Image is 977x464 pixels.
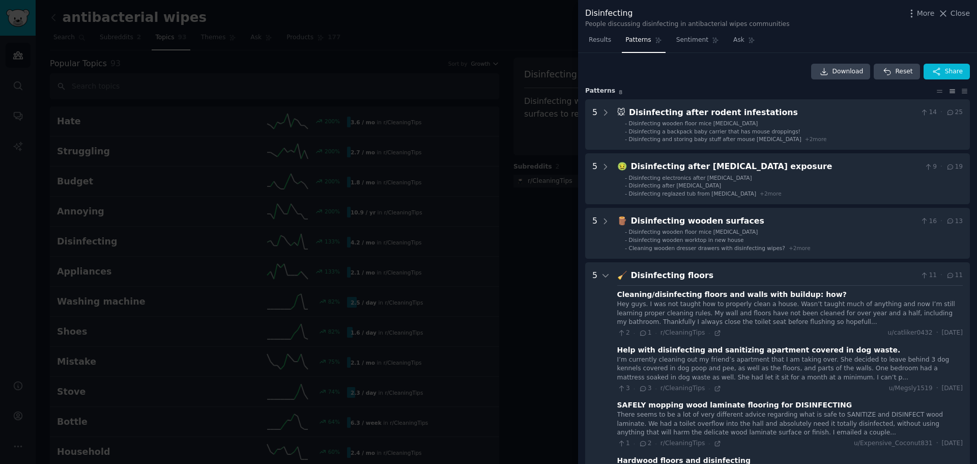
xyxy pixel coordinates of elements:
[708,440,710,447] span: ·
[660,440,705,447] span: r/CleaningTips
[888,329,933,338] span: u/catliker0432
[625,128,627,135] div: -
[617,270,627,280] span: 🧹
[942,329,963,338] span: [DATE]
[946,108,963,117] span: 25
[639,384,651,393] span: 3
[629,120,758,126] span: Disinfecting wooden floor mice [MEDICAL_DATA]
[631,269,916,282] div: Disinfecting floors
[625,244,627,252] div: -
[805,136,827,142] span: + 2 more
[946,162,963,172] span: 19
[592,215,597,252] div: 5
[629,175,752,181] span: Disinfecting electronics after [MEDICAL_DATA]
[730,32,759,53] a: Ask
[924,64,970,80] button: Share
[625,228,627,235] div: -
[617,400,852,411] div: SAFELY mopping wood laminate flooring for DISINFECTING
[940,108,942,117] span: ·
[639,439,651,448] span: 2
[708,330,710,337] span: ·
[619,89,622,95] span: 8
[936,329,938,338] span: ·
[617,289,847,300] div: Cleaning/disinfecting floors and walls with buildup: how?
[625,190,627,197] div: -
[617,411,963,438] div: There seems to be a lot of very different advice regarding what is safe to SANITIZE and DISINFECT...
[733,36,744,45] span: Ask
[676,36,708,45] span: Sentiment
[629,190,756,197] span: Disinfecting reglazed tub from [MEDICAL_DATA]
[946,271,963,280] span: 11
[920,271,937,280] span: 11
[634,440,635,447] span: ·
[629,229,758,235] span: Disinfecting wooden floor mice [MEDICAL_DATA]
[673,32,723,53] a: Sentiment
[920,108,937,117] span: 14
[629,237,744,243] span: Disinfecting wooden worktop in new house
[639,329,651,338] span: 1
[625,182,627,189] div: -
[629,128,800,134] span: Disinfecting a backpack baby carrier that has mouse droppings!
[625,135,627,143] div: -
[585,7,790,20] div: Disinfecting
[617,216,627,226] span: 🪵
[631,215,916,228] div: Disinfecting wooden surfaces
[946,217,963,226] span: 13
[589,36,611,45] span: Results
[936,439,938,448] span: ·
[629,106,916,119] div: Disinfecting after rodent infestations
[655,385,656,392] span: ·
[631,160,921,173] div: Disinfecting after [MEDICAL_DATA] exposure
[917,8,935,19] span: More
[592,106,597,143] div: 5
[942,439,963,448] span: [DATE]
[708,385,710,392] span: ·
[945,67,963,76] span: Share
[832,67,864,76] span: Download
[585,20,790,29] div: People discussing disinfecting in antibacterial wipes communities
[924,162,937,172] span: 9
[592,160,597,197] div: 5
[874,64,919,80] button: Reset
[622,32,665,53] a: Patterns
[629,182,722,188] span: Disinfecting after [MEDICAL_DATA]
[920,217,937,226] span: 16
[906,8,935,19] button: More
[942,384,963,393] span: [DATE]
[634,330,635,337] span: ·
[629,136,801,142] span: Disinfecting and storing baby stuff after mouse [MEDICAL_DATA]
[625,174,627,181] div: -
[617,107,625,117] span: 🐭
[789,245,811,251] span: + 2 more
[629,245,785,251] span: Cleaning wooden dresser drawers with disinfecting wipes?
[617,356,963,383] div: I’m currently cleaning out my friend’s apartment that I am taking over. She decided to leave behi...
[889,384,933,393] span: u/Megsly1519
[625,236,627,243] div: -
[617,384,630,393] span: 3
[655,330,656,337] span: ·
[617,439,630,448] span: 1
[660,329,705,336] span: r/CleaningTips
[655,440,656,447] span: ·
[617,329,630,338] span: 2
[760,190,782,197] span: + 2 more
[625,120,627,127] div: -
[811,64,871,80] a: Download
[940,162,942,172] span: ·
[940,271,942,280] span: ·
[617,161,627,171] span: 🤢
[585,32,615,53] a: Results
[940,217,942,226] span: ·
[617,300,963,327] div: Hey guys. I was not taught how to properly clean a house. Wasn’t taught much of anything and now ...
[938,8,970,19] button: Close
[936,384,938,393] span: ·
[625,36,651,45] span: Patterns
[854,439,933,448] span: u/Expensive_Coconut831
[634,385,635,392] span: ·
[895,67,912,76] span: Reset
[951,8,970,19] span: Close
[617,345,901,356] div: Help with disinfecting and sanitizing apartment covered in dog waste.
[660,385,705,392] span: r/CleaningTips
[585,87,615,96] span: Pattern s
